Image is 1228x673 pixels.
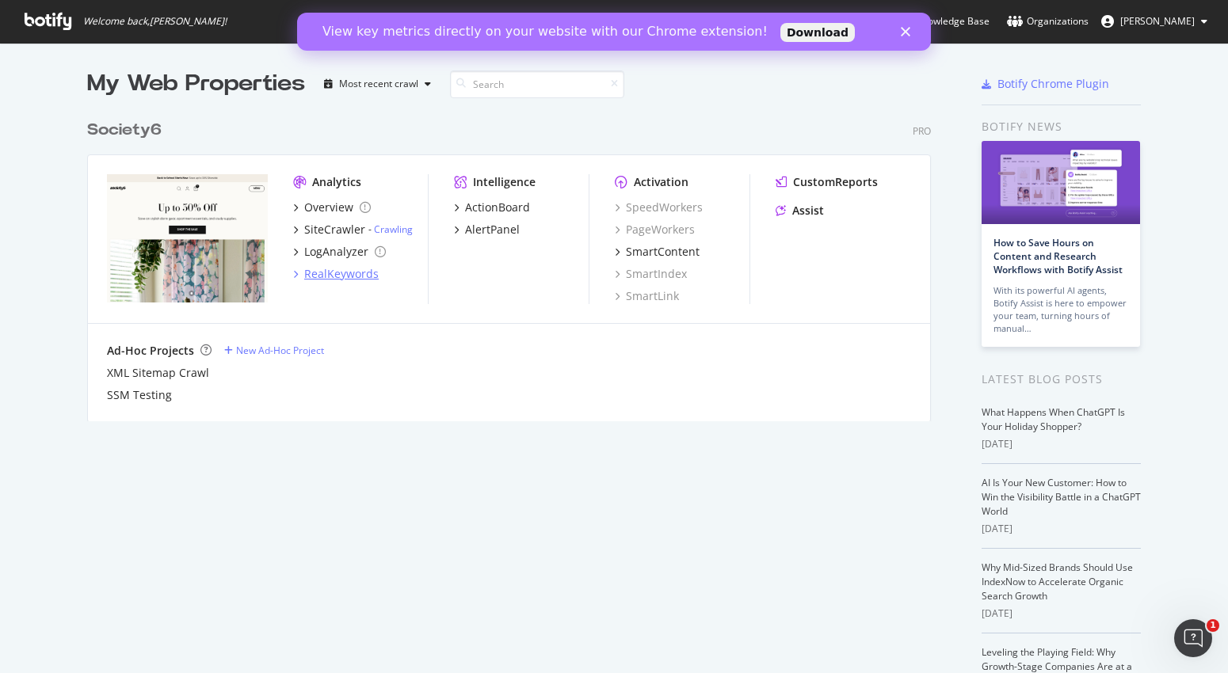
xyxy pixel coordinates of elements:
a: LogAnalyzer [293,244,386,260]
input: Search [450,70,624,98]
div: Latest Blog Posts [982,371,1141,388]
a: PageWorkers [615,222,695,238]
div: Botify Chrome Plugin [997,76,1109,92]
a: Assist [776,203,824,219]
a: Why Mid-Sized Brands Should Use IndexNow to Accelerate Organic Search Growth [982,561,1133,603]
span: Brit Tucker [1120,14,1195,28]
div: My Web Properties [87,68,305,100]
a: SiteCrawler- Crawling [293,222,413,238]
a: Overview [293,200,371,215]
a: What Happens When ChatGPT Is Your Holiday Shopper? [982,405,1125,433]
div: CustomReports [793,174,878,190]
div: LogAnalyzer [304,244,368,260]
a: SpeedWorkers [615,200,703,215]
img: How to Save Hours on Content and Research Workflows with Botify Assist [982,141,1140,224]
div: Organizations [1007,13,1089,29]
a: Botify Chrome Plugin [982,76,1109,92]
div: SiteCrawler [304,222,365,238]
iframe: Intercom live chat banner [297,13,931,51]
div: Activation [634,174,688,190]
span: 1 [1207,619,1219,632]
div: Knowledge Base [897,13,990,29]
div: Close [604,14,620,24]
div: AlertPanel [465,222,520,238]
a: SmartContent [615,244,700,260]
div: ActionBoard [465,200,530,215]
div: New Ad-Hoc Project [236,344,324,357]
div: [DATE] [982,437,1141,451]
div: Pro [913,124,931,138]
div: Assist [792,203,824,219]
div: With its powerful AI agents, Botify Assist is here to empower your team, turning hours of manual… [993,284,1128,335]
span: Welcome back, [PERSON_NAME] ! [83,15,227,28]
div: Most recent crawl [339,79,418,89]
a: New Ad-Hoc Project [224,344,324,357]
a: SSM Testing [107,387,172,403]
a: CustomReports [776,174,878,190]
a: AI Is Your New Customer: How to Win the Visibility Battle in a ChatGPT World [982,476,1141,518]
div: Analytics [312,174,361,190]
div: [DATE] [982,606,1141,621]
div: - [368,222,413,236]
div: Society6 [87,119,162,142]
div: SmartContent [626,244,700,260]
div: [DATE] [982,522,1141,536]
div: grid [87,100,944,421]
a: How to Save Hours on Content and Research Workflows with Botify Assist [993,236,1123,276]
a: XML Sitemap Crawl [107,365,209,381]
div: Ad-Hoc Projects [107,343,194,359]
a: AlertPanel [454,222,520,238]
a: SmartLink [615,288,679,304]
div: RealKeywords [304,266,379,282]
a: Society6 [87,119,168,142]
div: Overview [304,200,353,215]
iframe: Intercom live chat [1174,619,1212,657]
a: Crawling [374,222,413,236]
div: Intelligence [473,174,536,190]
a: SmartIndex [615,266,687,282]
div: Botify news [982,118,1141,135]
a: ActionBoard [454,200,530,215]
img: https://society6.com/ [107,174,268,302]
button: Most recent crawl [318,71,437,97]
button: [PERSON_NAME] [1089,9,1220,34]
a: RealKeywords [293,266,379,282]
